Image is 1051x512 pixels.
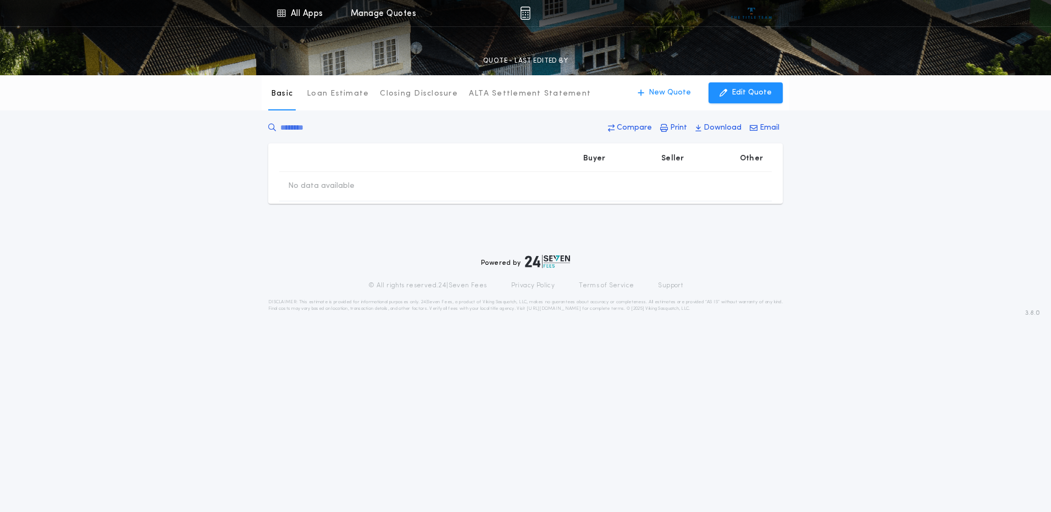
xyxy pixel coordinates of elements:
[579,281,634,290] a: Terms of Service
[527,307,581,311] a: [URL][DOMAIN_NAME]
[670,123,687,133] p: Print
[380,88,458,99] p: Closing Disclosure
[307,88,369,99] p: Loan Estimate
[627,82,702,103] button: New Quote
[271,88,293,99] p: Basic
[268,299,783,312] p: DISCLAIMER: This estimate is provided for informational purposes only. 24|Seven Fees, a product o...
[740,153,763,164] p: Other
[1025,308,1040,318] span: 3.8.0
[368,281,487,290] p: © All rights reserved. 24|Seven Fees
[732,87,772,98] p: Edit Quote
[658,281,683,290] a: Support
[760,123,779,133] p: Email
[657,118,690,138] button: Print
[731,8,772,19] img: vs-icon
[583,153,605,164] p: Buyer
[605,118,655,138] button: Compare
[483,55,568,66] p: QUOTE - LAST EDITED BY
[481,255,570,268] div: Powered by
[661,153,684,164] p: Seller
[649,87,691,98] p: New Quote
[279,172,363,201] td: No data available
[520,7,530,20] img: img
[469,88,591,99] p: ALTA Settlement Statement
[692,118,745,138] button: Download
[617,123,652,133] p: Compare
[525,255,570,268] img: logo
[511,281,555,290] a: Privacy Policy
[746,118,783,138] button: Email
[709,82,783,103] button: Edit Quote
[704,123,742,133] p: Download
